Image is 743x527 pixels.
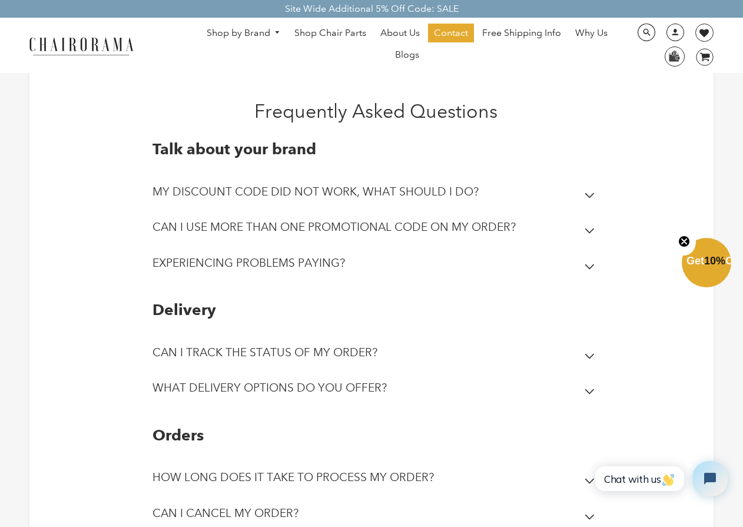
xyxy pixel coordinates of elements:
[288,24,372,42] a: Shop Chair Parts
[152,220,516,234] h2: CAN I USE MORE THAN ONE PROMOTIONAL CODE ON MY ORDER?
[704,255,725,267] span: 10%
[152,337,599,373] summary: CAN I TRACK THE STATUS OF MY ORDER?
[672,228,696,256] button: Close teaser
[569,24,613,42] a: Why Us
[201,24,287,42] a: Shop by Brand
[152,346,377,359] h2: CAN I TRACK THE STATUS OF MY ORDER?
[380,27,420,39] span: About Us
[152,373,599,409] summary: WHAT DELIVERY OPTIONS DO YOU OFFER?
[665,47,684,65] img: WhatsApp_Image_2024-07-12_at_16.23.01.webp
[152,212,599,248] summary: CAN I USE MORE THAN ONE PROMOTIONAL CODE ON MY ORDER?
[152,462,599,498] summary: HOW LONG DOES IT TAKE TO PROCESS MY ORDER?
[434,27,468,39] span: Contact
[152,185,479,198] h2: MY DISCOUNT CODE DID NOT WORK, WHAT SHOULD I DO?
[152,381,387,395] h2: WHAT DELIVERY OPTIONS DO YOU OFFER?
[152,470,434,484] h2: HOW LONG DOES IT TAKE TO PROCESS MY ORDER?
[482,27,561,39] span: Free Shipping Info
[152,426,599,445] h2: Orders
[152,140,599,158] h2: Talk about your brand
[428,24,474,42] a: Contact
[152,100,599,122] h1: Frequently Asked Questions
[190,24,624,67] nav: DesktopNavigation
[582,451,738,506] iframe: Tidio Chat
[686,255,741,267] span: Get Off
[152,301,599,319] h2: Delivery
[152,177,599,213] summary: MY DISCOUNT CODE DID NOT WORK, WHAT SHOULD I DO?
[682,239,731,289] div: Get10%OffClose teaser
[575,27,608,39] span: Why Us
[152,248,599,284] summary: EXPERIENCING PROBLEMS PAYING?
[389,45,425,64] a: Blogs
[152,506,298,520] h2: CAN I CANCEL MY ORDER?
[22,35,140,56] img: chairorama
[395,49,419,61] span: Blogs
[476,24,567,42] a: Free Shipping Info
[374,24,426,42] a: About Us
[152,256,345,270] h2: EXPERIENCING PROBLEMS PAYING?
[294,27,366,39] span: Shop Chair Parts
